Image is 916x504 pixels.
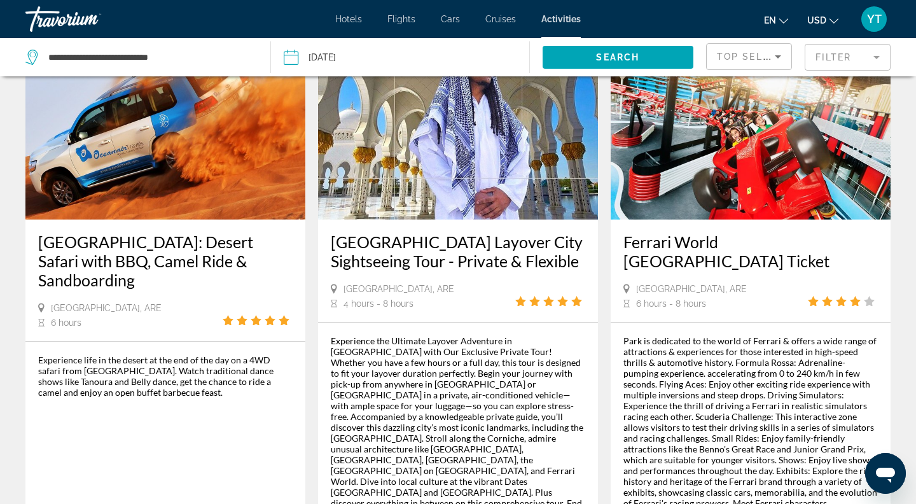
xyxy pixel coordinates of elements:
[636,298,706,309] span: 6 hours - 8 hours
[38,354,293,398] div: Experience life in the desert at the end of the day on a 4WD safari from [GEOGRAPHIC_DATA]. Watch...
[387,14,415,24] a: Flights
[636,284,747,294] span: [GEOGRAPHIC_DATA], ARE
[318,16,598,220] img: 21.jpg
[764,11,788,29] button: Change language
[865,453,906,494] iframe: Кнопка запуска окна обмена сообщениями
[38,232,293,290] a: [GEOGRAPHIC_DATA]: Desert Safari with BBQ, Camel Ride & Sandboarding
[867,13,882,25] span: YT
[441,14,460,24] a: Cars
[543,46,694,69] button: Search
[331,232,585,270] a: [GEOGRAPHIC_DATA] Layover City Sightseeing Tour - Private & Flexible
[596,52,639,62] span: Search
[805,43,891,71] button: Filter
[857,6,891,32] button: User Menu
[764,15,776,25] span: en
[343,284,454,294] span: [GEOGRAPHIC_DATA], ARE
[25,3,153,36] a: Travorium
[611,16,891,220] img: 09.jpg
[717,49,781,64] mat-select: Sort by
[807,15,826,25] span: USD
[335,14,362,24] a: Hotels
[343,298,413,309] span: 4 hours - 8 hours
[623,232,878,270] a: Ferrari World [GEOGRAPHIC_DATA] Ticket
[485,14,516,24] a: Cruises
[25,16,305,220] img: fb.jpg
[51,318,81,328] span: 6 hours
[717,52,789,62] span: Top Sellers
[51,303,162,313] span: [GEOGRAPHIC_DATA], ARE
[284,38,529,76] button: Date: Sep 30, 2025
[807,11,838,29] button: Change currency
[541,14,581,24] a: Activities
